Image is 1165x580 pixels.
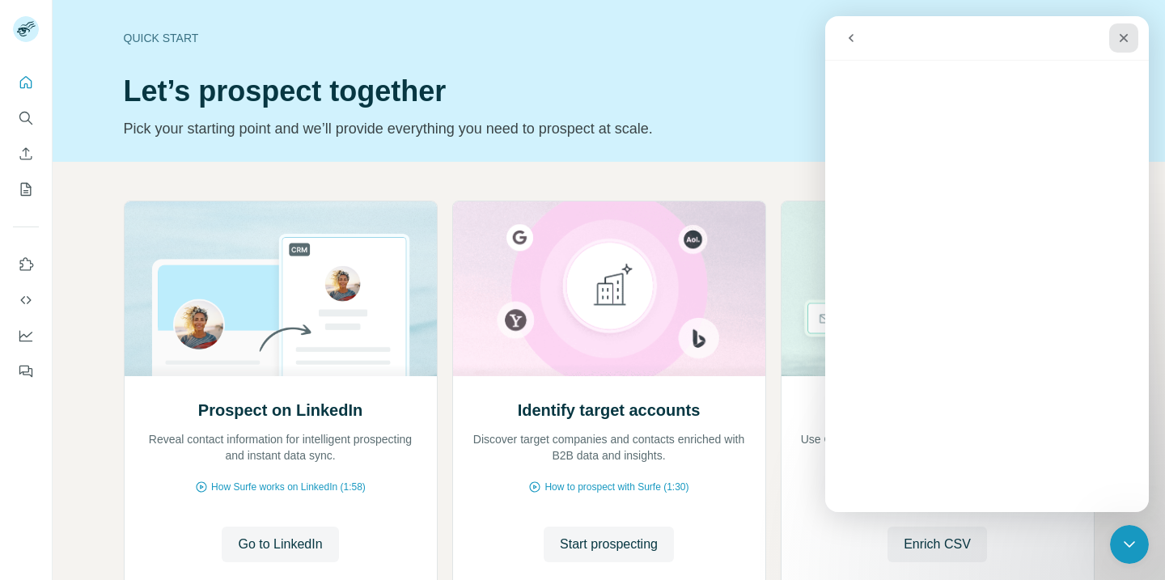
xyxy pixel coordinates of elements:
[124,201,438,376] img: Prospect on LinkedIn
[238,535,322,554] span: Go to LinkedIn
[560,535,658,554] span: Start prospecting
[124,30,854,46] div: Quick start
[13,175,39,204] button: My lists
[452,201,766,376] img: Identify target accounts
[141,431,421,464] p: Reveal contact information for intelligent prospecting and instant data sync.
[904,535,971,554] span: Enrich CSV
[13,68,39,97] button: Quick start
[198,399,362,421] h2: Prospect on LinkedIn
[888,527,987,562] button: Enrich CSV
[13,357,39,386] button: Feedback
[544,480,688,494] span: How to prospect with Surfe (1:30)
[13,139,39,168] button: Enrich CSV
[13,321,39,350] button: Dashboard
[211,480,366,494] span: How Surfe works on LinkedIn (1:58)
[13,250,39,279] button: Use Surfe on LinkedIn
[798,431,1078,464] p: Use CSV enrichment to confirm you are using the best data available.
[469,431,749,464] p: Discover target companies and contacts enriched with B2B data and insights.
[1110,525,1149,564] iframe: Intercom live chat
[518,399,701,421] h2: Identify target accounts
[222,527,338,562] button: Go to LinkedIn
[13,104,39,133] button: Search
[13,286,39,315] button: Use Surfe API
[124,117,854,140] p: Pick your starting point and we’ll provide everything you need to prospect at scale.
[544,527,674,562] button: Start prospecting
[124,75,854,108] h1: Let’s prospect together
[825,16,1149,512] iframe: Intercom live chat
